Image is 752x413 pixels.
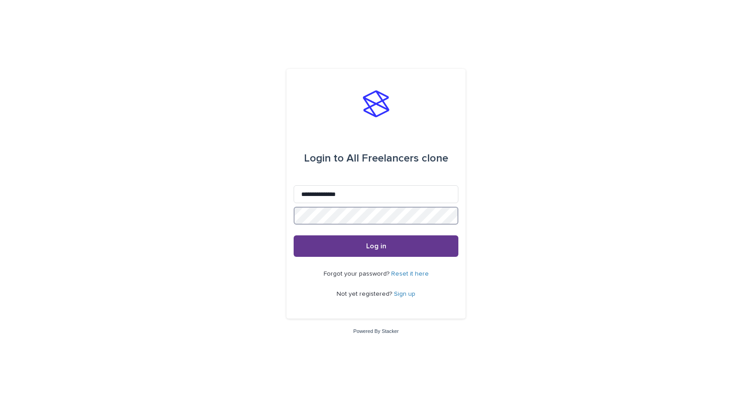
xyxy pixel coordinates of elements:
[394,291,415,297] a: Sign up
[366,243,386,250] span: Log in
[391,271,429,277] a: Reset it here
[363,90,389,117] img: stacker-logo-s-only.png
[294,235,458,257] button: Log in
[304,146,448,171] div: All Freelancers clone
[337,291,394,297] span: Not yet registered?
[353,328,398,334] a: Powered By Stacker
[324,271,391,277] span: Forgot your password?
[304,153,344,164] span: Login to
